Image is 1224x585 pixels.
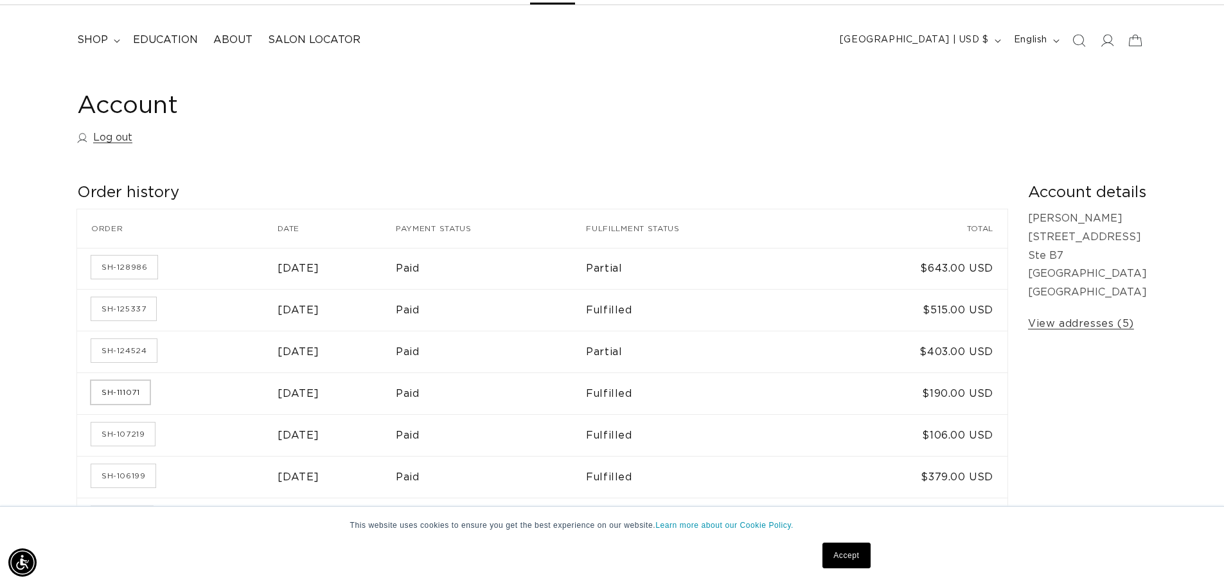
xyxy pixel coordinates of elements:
h1: Account [77,91,1147,122]
span: Education [133,33,198,47]
td: Partial [586,331,814,372]
span: [GEOGRAPHIC_DATA] | USD $ [840,33,989,47]
button: English [1006,28,1065,53]
td: Paid [396,248,586,290]
time: [DATE] [278,305,319,315]
td: Fulfilled [586,456,814,498]
td: $643.00 USD [814,248,1007,290]
a: Learn more about our Cookie Policy. [655,521,794,530]
h2: Order history [77,183,1007,203]
th: Fulfillment status [586,209,814,248]
p: [PERSON_NAME] [STREET_ADDRESS] Ste B7 [GEOGRAPHIC_DATA] [GEOGRAPHIC_DATA] [1028,209,1147,302]
span: shop [77,33,108,47]
td: Fulfilled [586,289,814,331]
span: English [1014,33,1047,47]
a: Order number SH-106199 [91,464,155,487]
summary: shop [69,26,125,55]
a: Order number SH-124524 [91,339,157,362]
th: Order [77,209,278,248]
span: About [213,33,253,47]
a: Order number SH-125337 [91,297,156,320]
summary: Search [1065,26,1093,55]
th: Payment status [396,209,586,248]
a: Accept [822,543,870,568]
td: $264.00 USD [814,498,1007,539]
a: Log out [77,128,132,147]
td: Paid [396,414,586,456]
p: This website uses cookies to ensure you get the best experience on our website. [350,520,874,531]
td: $403.00 USD [814,331,1007,372]
td: Fulfilled [586,414,814,456]
td: $190.00 USD [814,372,1007,414]
a: Order number SH-107219 [91,423,155,446]
td: Paid [396,498,586,539]
td: $379.00 USD [814,456,1007,498]
div: Accessibility Menu [8,548,37,577]
a: View addresses (5) [1028,315,1134,333]
th: Total [814,209,1007,248]
th: Date [278,209,396,248]
td: Paid [396,289,586,331]
time: [DATE] [278,472,319,482]
td: Partial [586,498,814,539]
time: [DATE] [278,389,319,399]
td: Paid [396,331,586,372]
a: Salon Locator [260,26,368,55]
button: [GEOGRAPHIC_DATA] | USD $ [832,28,1006,53]
td: $106.00 USD [814,414,1007,456]
td: Fulfilled [586,372,814,414]
time: [DATE] [278,263,319,274]
td: Paid [396,372,586,414]
time: [DATE] [278,347,319,357]
time: [DATE] [278,430,319,441]
a: About [206,26,260,55]
a: Education [125,26,206,55]
h2: Account details [1028,183,1147,203]
td: Paid [396,456,586,498]
td: Partial [586,248,814,290]
a: Order number SH-128986 [91,256,157,279]
a: Order number SH-111071 [91,381,150,404]
td: $515.00 USD [814,289,1007,331]
span: Salon Locator [268,33,360,47]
